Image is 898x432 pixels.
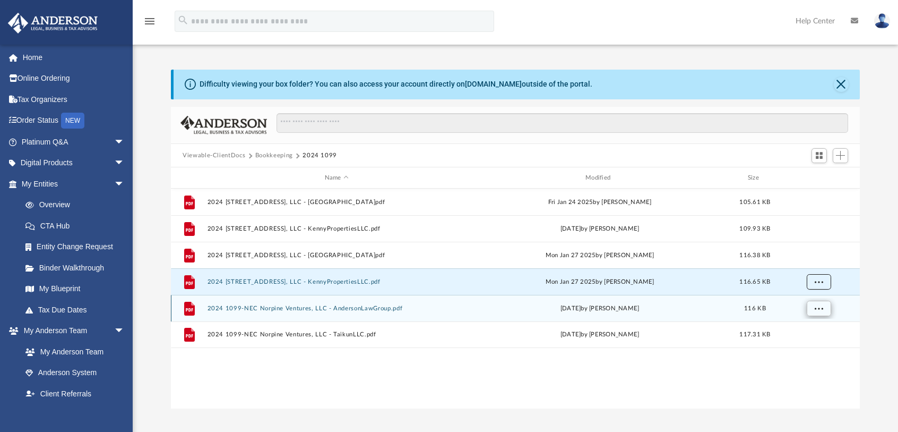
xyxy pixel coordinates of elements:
a: Home [7,47,141,68]
div: [DATE] by [PERSON_NAME] [471,224,729,234]
i: search [177,14,189,26]
div: Fri Jan 24 2025 by [PERSON_NAME] [471,198,729,207]
button: 2024 1099-NEC Norpine Ventures, LLC - TaikunLLC.pdf [208,332,466,338]
button: 2024 [STREET_ADDRESS], LLC - KennyPropertiesLLC.pdf [208,278,466,285]
span: 116.65 KB [739,279,770,285]
div: Size [734,173,776,183]
button: Switch to Grid View [811,148,827,163]
span: 117.31 KB [739,332,770,337]
button: More options [807,274,831,290]
a: Digital Productsarrow_drop_down [7,153,141,174]
input: Search files and folders [277,113,848,133]
div: [DATE] by [PERSON_NAME] [471,304,729,314]
a: [DOMAIN_NAME] [465,80,522,88]
span: 116 KB [744,306,766,311]
div: grid [171,189,860,409]
a: My Entitiesarrow_drop_down [7,173,141,194]
a: My Anderson Team [15,341,130,362]
a: Tax Organizers [7,89,141,110]
a: Client Referrals [15,383,135,404]
img: User Pic [874,13,890,29]
a: Entity Change Request [15,236,141,258]
a: My Blueprint [15,278,135,300]
button: 2024 [STREET_ADDRESS], LLC - [GEOGRAPHIC_DATA]pdf [208,199,466,206]
span: arrow_drop_down [114,173,135,195]
span: 109.93 KB [739,226,770,232]
div: Difficulty viewing your box folder? You can also access your account directly on outside of the p... [200,79,592,90]
button: Viewable-ClientDocs [183,151,245,160]
div: Mon Jan 27 2025 by [PERSON_NAME] [471,251,729,260]
a: menu [143,20,156,28]
button: Bookkeeping [255,151,293,160]
div: id [781,173,855,183]
a: Platinum Q&Aarrow_drop_down [7,131,141,153]
span: arrow_drop_down [114,320,135,342]
a: Online Ordering [7,68,141,89]
span: arrow_drop_down [114,131,135,153]
a: Tax Due Dates [15,299,141,320]
button: 2024 [STREET_ADDRESS], LLC - [GEOGRAPHIC_DATA]pdf [208,252,466,259]
button: Close [834,77,849,92]
a: Binder Walkthrough [15,257,141,278]
img: Anderson Advisors Platinum Portal [5,13,101,33]
a: Overview [15,194,141,216]
button: 2024 [STREET_ADDRESS], LLC - KennyPropertiesLLC.pdf [208,225,466,232]
span: 116.38 KB [739,252,770,258]
div: id [176,173,202,183]
span: arrow_drop_down [114,153,135,174]
button: Add [833,148,849,163]
div: Mon Jan 27 2025 by [PERSON_NAME] [471,277,729,287]
span: 105.61 KB [739,199,770,205]
div: [DATE] by [PERSON_NAME] [471,330,729,340]
div: Name [207,173,466,183]
button: 2024 1099-NEC Norpine Ventures, LLC - AndersonLawGroup.pdf [208,305,466,312]
a: Anderson System [15,362,135,384]
a: My Anderson Teamarrow_drop_down [7,320,135,342]
div: NEW [61,113,84,129]
a: CTA Hub [15,215,141,236]
a: Order StatusNEW [7,110,141,132]
i: menu [143,15,156,28]
button: 2024 1099 [303,151,337,160]
button: More options [807,301,831,317]
div: Modified [470,173,729,183]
